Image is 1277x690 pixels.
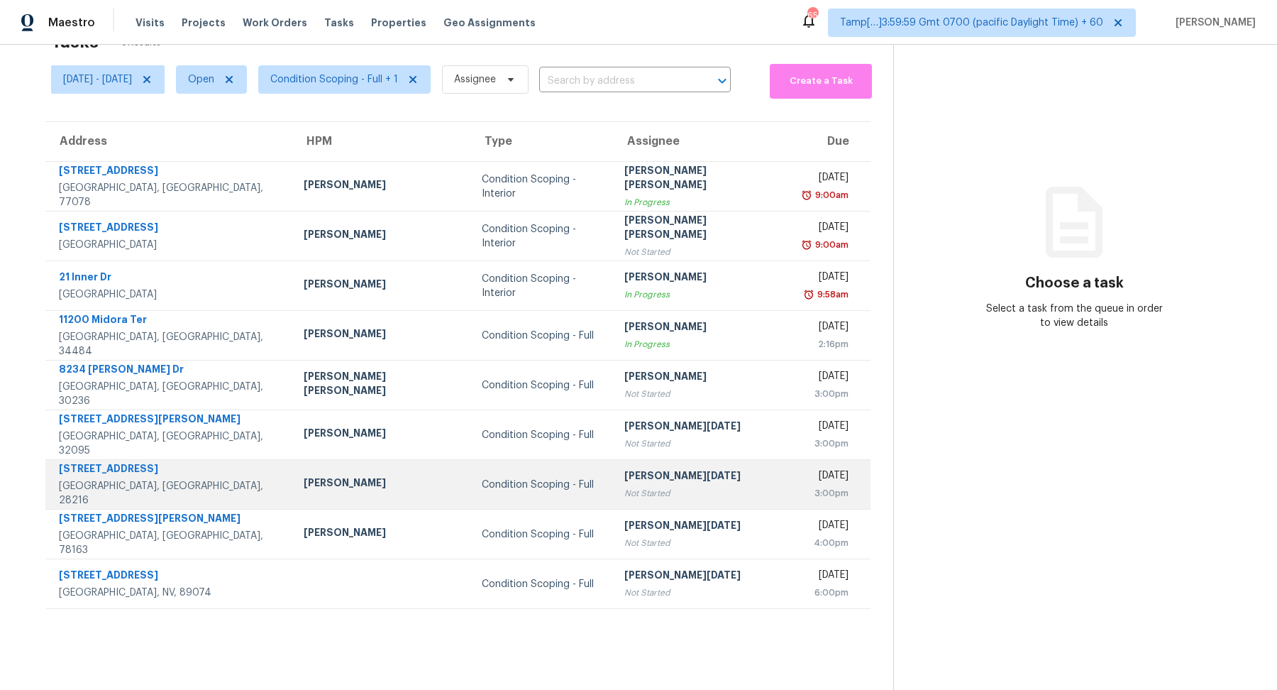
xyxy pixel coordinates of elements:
[59,312,281,330] div: 11200 Midora Ter
[814,287,848,302] div: 9:58am
[777,73,865,89] span: Create a Task
[802,319,848,337] div: [DATE]
[624,486,780,500] div: Not Started
[59,163,281,181] div: [STREET_ADDRESS]
[59,362,281,380] div: 8234 [PERSON_NAME] Dr
[304,227,459,245] div: [PERSON_NAME]
[59,220,281,238] div: [STREET_ADDRESS]
[59,287,281,302] div: [GEOGRAPHIC_DATA]
[812,188,848,202] div: 9:00am
[624,213,780,245] div: [PERSON_NAME] [PERSON_NAME]
[371,16,426,30] span: Properties
[182,16,226,30] span: Projects
[802,469,848,486] div: [DATE]
[624,518,780,536] div: [PERSON_NAME][DATE]
[802,220,848,238] div: [DATE]
[482,577,602,591] div: Condition Scoping - Full
[624,287,780,302] div: In Progress
[803,287,814,302] img: Overdue Alarm Icon
[624,536,780,550] div: Not Started
[482,329,602,343] div: Condition Scoping - Full
[59,529,281,557] div: [GEOGRAPHIC_DATA], [GEOGRAPHIC_DATA], 78163
[624,419,780,437] div: [PERSON_NAME][DATE]
[482,222,602,251] div: Condition Scoping - Interior
[454,72,496,87] span: Assignee
[624,568,780,586] div: [PERSON_NAME][DATE]
[243,16,307,30] span: Work Orders
[801,238,812,252] img: Overdue Alarm Icon
[802,518,848,536] div: [DATE]
[443,16,536,30] span: Geo Assignments
[59,586,281,600] div: [GEOGRAPHIC_DATA], NV, 89074
[59,181,281,209] div: [GEOGRAPHIC_DATA], [GEOGRAPHIC_DATA], 77078
[304,327,459,344] div: [PERSON_NAME]
[59,479,281,508] div: [GEOGRAPHIC_DATA], [GEOGRAPHIC_DATA], 28216
[482,478,602,492] div: Condition Scoping - Full
[304,525,459,543] div: [PERSON_NAME]
[807,9,817,23] div: 658
[802,170,848,188] div: [DATE]
[482,428,602,442] div: Condition Scoping - Full
[482,172,602,201] div: Condition Scoping - Interior
[802,387,848,401] div: 3:00pm
[51,35,99,49] h2: Tasks
[136,16,165,30] span: Visits
[45,122,292,162] th: Address
[482,272,602,300] div: Condition Scoping - Interior
[802,369,848,387] div: [DATE]
[624,437,780,451] div: Not Started
[802,337,848,351] div: 2:16pm
[802,270,848,287] div: [DATE]
[812,238,848,252] div: 9:00am
[304,426,459,444] div: [PERSON_NAME]
[802,419,848,437] div: [DATE]
[624,387,780,401] div: Not Started
[48,16,95,30] span: Maestro
[304,277,459,295] div: [PERSON_NAME]
[984,302,1164,330] div: Select a task from the queue in order to view details
[624,195,780,209] div: In Progress
[304,177,459,195] div: [PERSON_NAME]
[59,330,281,358] div: [GEOGRAPHIC_DATA], [GEOGRAPHIC_DATA], 34484
[59,270,281,287] div: 21 Inner Dr
[624,245,780,259] div: Not Started
[840,16,1103,30] span: Tamp[…]3:59:59 Gmt 0700 (pacific Daylight Time) + 60
[59,511,281,529] div: [STREET_ADDRESS][PERSON_NAME]
[188,72,214,87] span: Open
[482,378,602,393] div: Condition Scoping - Full
[802,486,848,500] div: 3:00pm
[59,380,281,408] div: [GEOGRAPHIC_DATA], [GEOGRAPHIC_DATA], 30236
[624,469,780,486] div: [PERSON_NAME][DATE]
[802,536,848,550] div: 4:00pm
[1170,16,1256,30] span: [PERSON_NAME]
[802,568,848,586] div: [DATE]
[59,461,281,479] div: [STREET_ADDRESS]
[802,437,848,451] div: 3:00pm
[613,122,791,162] th: Assignee
[624,270,780,287] div: [PERSON_NAME]
[624,586,780,600] div: Not Started
[292,122,470,162] th: HPM
[482,527,602,542] div: Condition Scoping - Full
[324,18,354,28] span: Tasks
[304,369,459,401] div: [PERSON_NAME] [PERSON_NAME]
[770,64,872,99] button: Create a Task
[624,163,780,195] div: [PERSON_NAME] [PERSON_NAME]
[539,70,691,92] input: Search by address
[59,568,281,586] div: [STREET_ADDRESS]
[304,476,459,493] div: [PERSON_NAME]
[801,188,812,202] img: Overdue Alarm Icon
[270,72,398,87] span: Condition Scoping - Full + 1
[624,319,780,337] div: [PERSON_NAME]
[59,238,281,252] div: [GEOGRAPHIC_DATA]
[1025,276,1124,290] h3: Choose a task
[59,429,281,458] div: [GEOGRAPHIC_DATA], [GEOGRAPHIC_DATA], 32095
[712,71,732,91] button: Open
[624,369,780,387] div: [PERSON_NAME]
[470,122,613,162] th: Type
[63,72,132,87] span: [DATE] - [DATE]
[791,122,870,162] th: Due
[59,412,281,429] div: [STREET_ADDRESS][PERSON_NAME]
[624,337,780,351] div: In Progress
[802,586,848,600] div: 6:00pm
